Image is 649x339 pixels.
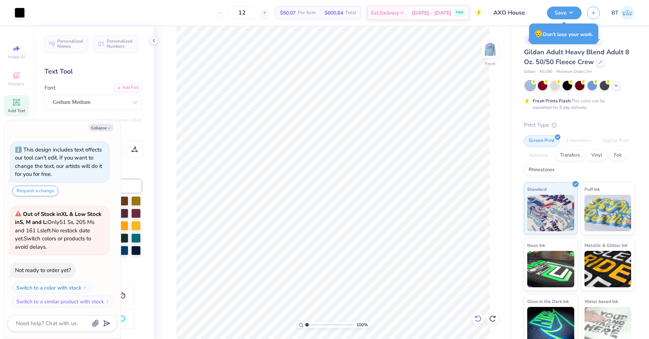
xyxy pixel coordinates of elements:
div: Screen Print [524,135,559,146]
strong: Fresh Prints Flash: [533,98,571,104]
strong: Out of Stock in XL [23,210,69,218]
label: Font [44,84,55,92]
span: $50.07 [280,9,296,17]
span: $600.84 [324,9,343,17]
img: Neon Ink [527,251,574,287]
div: Vinyl [587,150,607,161]
img: Puff Ink [584,195,631,231]
div: Add Font [113,84,142,92]
span: Personalized Numbers [107,39,133,49]
div: Not ready to order yet? [15,267,71,274]
div: Foil [609,150,626,161]
button: Request a change [12,186,58,196]
span: Gildan [524,69,536,75]
input: – – [228,6,256,19]
span: Per Item [298,9,316,17]
div: Rhinestones [524,165,559,176]
div: Front [485,60,496,67]
div: # 510775A [524,35,553,44]
div: Applique [524,150,553,161]
div: This design includes text effects our tool can't edit. If you want to change the text, our artist... [15,146,102,178]
span: Gildan Adult Heavy Blend Adult 8 Oz. 50/50 Fleece Crew [524,48,629,66]
span: Minimum Order: 24 + [556,69,592,75]
span: Image AI [8,54,25,60]
span: Metallic & Glitter Ink [584,241,627,249]
img: Standard [527,195,574,231]
span: Est. Delivery [371,9,399,17]
input: Untitled Design [488,5,541,20]
button: Collapse [89,124,113,131]
span: Puff Ink [584,185,600,193]
img: Metallic & Glitter Ink [584,251,631,287]
span: No restock date yet. [15,227,90,243]
span: Personalized Names [57,39,83,49]
span: # G180 [539,69,552,75]
img: Switch to a similar product with stock [105,299,110,304]
div: Transfers [555,150,584,161]
span: Only 51 Ss, 205 Ms and 161 Ls left. Switch colors or products to avoid delays. [15,210,101,251]
a: BT [611,6,634,20]
span: Add Text [8,108,25,114]
div: Text Tool [44,67,142,76]
img: Switch to a color with stock [83,285,87,290]
span: Water based Ink [584,297,618,305]
img: Front [483,42,497,57]
span: Standard [527,185,547,193]
div: Embroidery [561,135,596,146]
button: Switch to Greek Letters [97,117,142,123]
div: This color can be expedited for 5 day delivery. [533,98,622,111]
span: Glow in the Dark Ink [527,297,569,305]
span: Designs [8,81,24,87]
span: Total [345,9,356,17]
span: 😥 [534,29,543,39]
div: Print Type [524,121,634,129]
img: Brooke Townsend [620,6,634,20]
button: Switch to a color with stock [12,282,91,293]
span: [DATE] - [DATE] [412,9,451,17]
button: Save [547,7,582,19]
span: 100 % [356,322,368,328]
div: Don’t lose your work. [529,24,598,44]
span: FREE [456,10,463,15]
span: Neon Ink [527,241,545,249]
button: Switch to a similar product with stock [12,296,114,307]
div: Digital Print [598,135,634,146]
span: BT [611,9,618,17]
